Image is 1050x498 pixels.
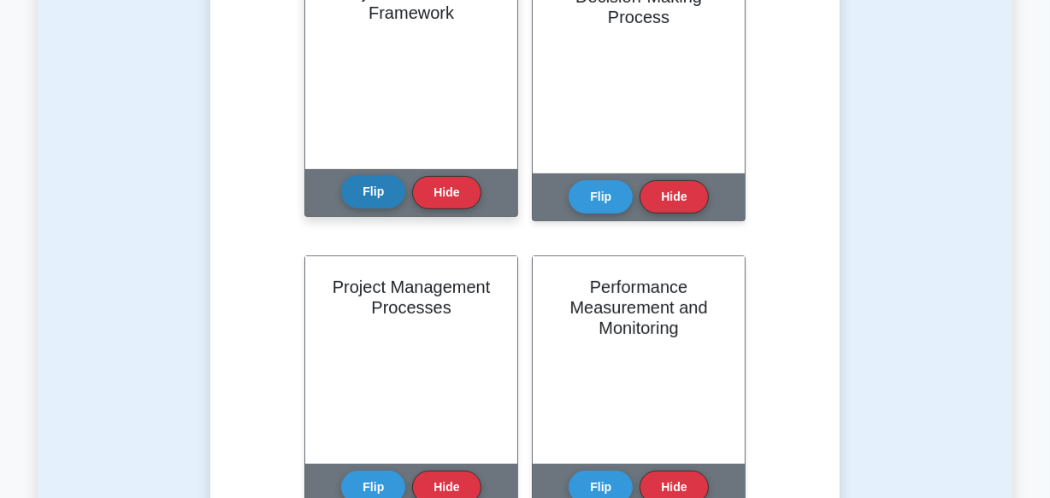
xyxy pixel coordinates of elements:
button: Flip [569,180,633,214]
h2: Performance Measurement and Monitoring [553,277,724,338]
button: Hide [412,176,481,209]
h2: Project Management Processes [326,277,497,318]
button: Flip [341,175,405,208]
button: Hide [640,180,708,214]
